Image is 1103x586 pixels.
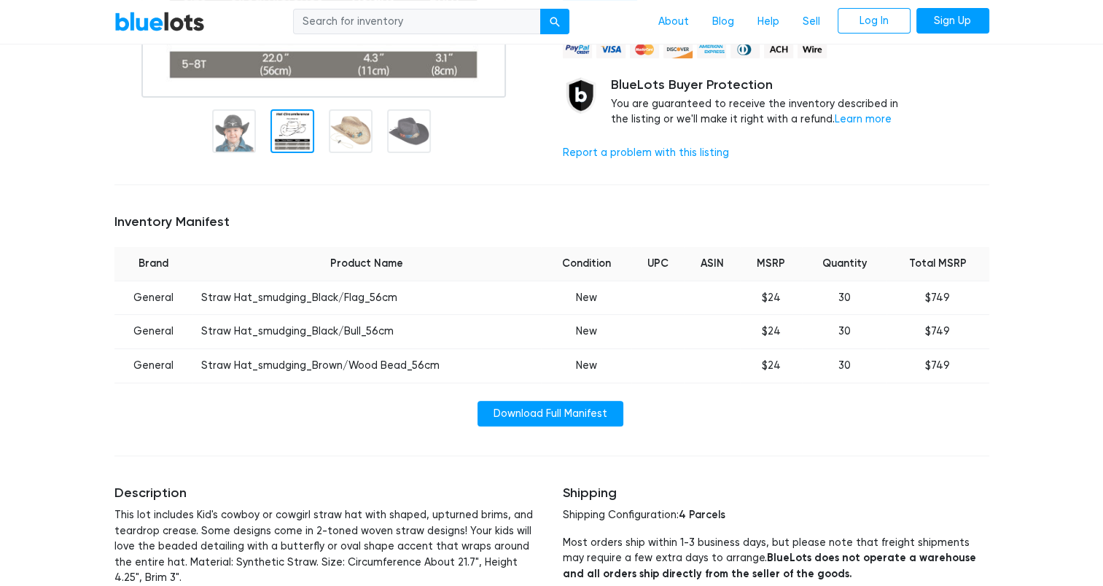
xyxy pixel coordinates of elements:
td: New [541,281,631,315]
th: MSRP [740,247,803,281]
h5: BlueLots Buyer Protection [611,77,915,93]
img: mastercard-42073d1d8d11d6635de4c079ffdb20a4f30a903dc55d1612383a1b395dd17f39.png [630,40,659,58]
td: $749 [886,315,989,349]
img: ach-b7992fed28a4f97f893c574229be66187b9afb3f1a8d16a4691d3d3140a8ab00.png [764,40,793,58]
td: General [114,281,193,315]
input: Search for inventory [293,9,541,35]
td: General [114,349,193,383]
img: buyer_protection_shield-3b65640a83011c7d3ede35a8e5a80bfdfaa6a97447f0071c1475b91a4b0b3d01.png [563,77,599,114]
div: You are guaranteed to receive the inventory described in the listing or we'll make it right with ... [611,77,915,128]
a: Report a problem with this listing [563,146,729,159]
a: Learn more [835,113,892,125]
th: UPC [631,247,684,281]
td: New [541,349,631,383]
td: $749 [886,281,989,315]
a: Help [746,8,791,36]
td: Straw Hat_smudging_Brown/Wood Bead_56cm [192,349,541,383]
h5: Inventory Manifest [114,214,989,230]
th: Quantity [802,247,886,281]
img: diners_club-c48f30131b33b1bb0e5d0e2dbd43a8bea4cb12cb2961413e2f4250e06c020426.png [730,40,760,58]
a: Log In [838,8,911,34]
td: Straw Hat_smudging_Black/Bull_56cm [192,315,541,349]
span: 4 Parcels [679,508,725,521]
img: american_express-ae2a9f97a040b4b41f6397f7637041a5861d5f99d0716c09922aba4e24c8547d.png [697,40,726,58]
td: $24 [740,281,803,315]
p: Most orders ship within 1-3 business days, but please note that freight shipments may require a f... [563,535,989,582]
td: New [541,315,631,349]
a: Download Full Manifest [478,401,623,427]
td: $24 [740,315,803,349]
th: Product Name [192,247,541,281]
td: 30 [802,349,886,383]
a: Blog [701,8,746,36]
img: wire-908396882fe19aaaffefbd8e17b12f2f29708bd78693273c0e28e3a24408487f.png [798,40,827,58]
img: visa-79caf175f036a155110d1892330093d4c38f53c55c9ec9e2c3a54a56571784bb.png [596,40,625,58]
td: General [114,315,193,349]
th: Brand [114,247,193,281]
h5: Description [114,485,541,501]
th: ASIN [684,247,739,281]
th: Total MSRP [886,247,989,281]
td: $24 [740,349,803,383]
strong: BlueLots does not operate a warehouse and all orders ship directly from the seller of the goods. [563,551,976,580]
td: 30 [802,281,886,315]
p: Shipping Configuration: [563,507,989,523]
img: paypal_credit-80455e56f6e1299e8d57f40c0dcee7b8cd4ae79b9eccbfc37e2480457ba36de9.png [563,40,592,58]
a: BlueLots [114,11,205,32]
img: discover-82be18ecfda2d062aad2762c1ca80e2d36a4073d45c9e0ffae68cd515fbd3d32.png [663,40,693,58]
p: This lot includes Kid's cowboy or cowgirl straw hat with shaped, upturned brims, and teardrop cre... [114,507,541,586]
td: $749 [886,349,989,383]
h5: Shipping [563,485,989,501]
td: Straw Hat_smudging_Black/Flag_56cm [192,281,541,315]
a: About [647,8,701,36]
td: 30 [802,315,886,349]
a: Sell [791,8,832,36]
a: Sign Up [916,8,989,34]
th: Condition [541,247,631,281]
